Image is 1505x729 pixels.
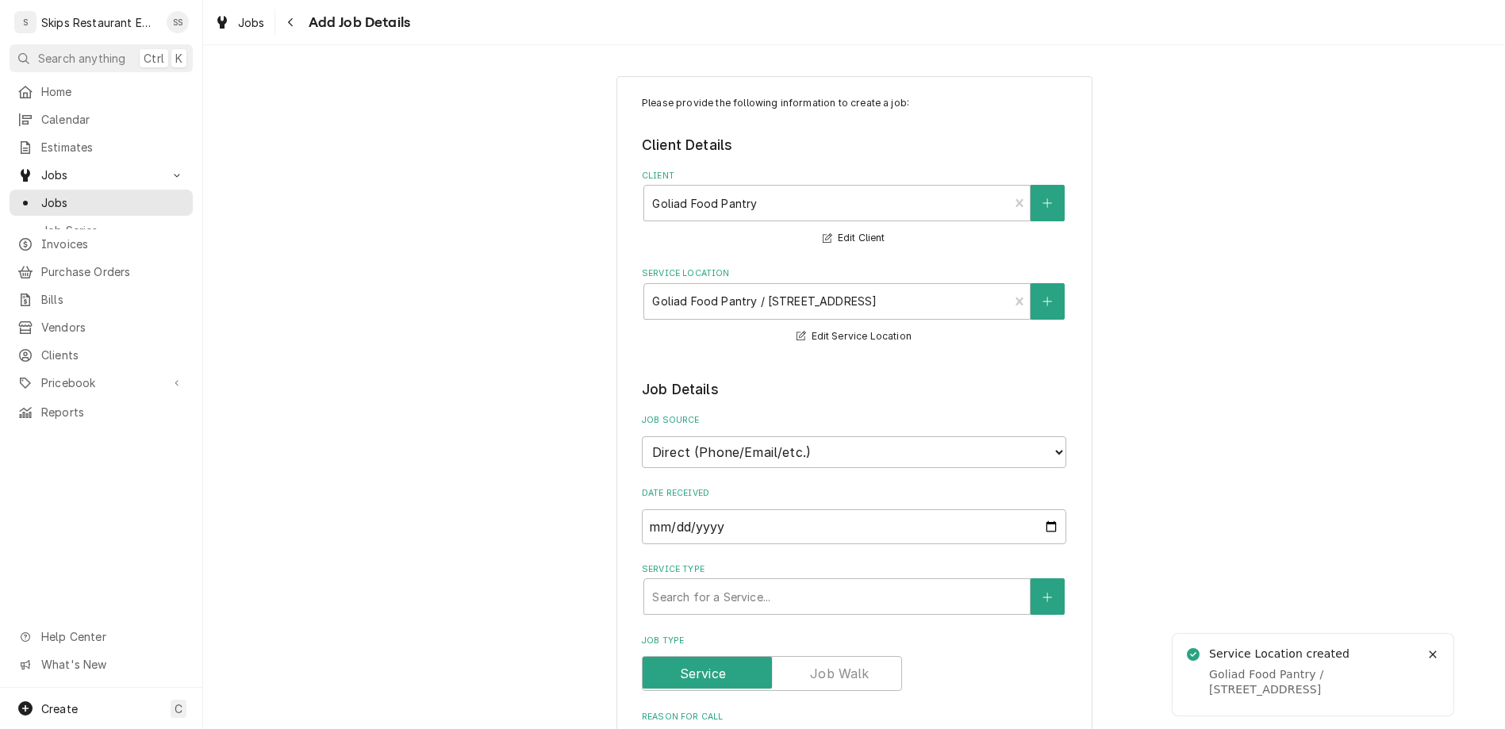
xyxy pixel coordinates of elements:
a: Purchase Orders [10,259,193,285]
div: Date Received [642,487,1066,543]
label: Service Location [642,267,1066,280]
span: Invoices [41,236,185,252]
span: Estimates [41,139,185,155]
a: Invoices [10,231,193,257]
svg: Create New Location [1042,296,1052,307]
span: Calendar [41,111,185,128]
a: Go to What's New [10,651,193,677]
button: Navigate back [278,10,304,35]
span: Ctrl [144,50,164,67]
span: Add Job Details [304,12,410,33]
span: Clients [41,347,185,363]
span: Purchase Orders [41,263,185,280]
div: Goliad Food Pantry / [STREET_ADDRESS] [1209,667,1417,698]
div: Client [642,170,1066,248]
button: Create New Service [1031,578,1064,615]
label: Date Received [642,487,1066,500]
legend: Job Details [642,379,1066,400]
a: Go to Jobs [10,162,193,188]
span: K [175,50,182,67]
span: Bills [41,291,185,308]
a: Clients [10,342,193,368]
div: S [14,11,36,33]
a: Home [10,79,193,105]
a: Job Series [10,217,193,244]
span: Job Series [41,222,185,239]
div: Job Type [642,635,1066,691]
a: Estimates [10,134,193,160]
div: Service Type [642,563,1066,615]
span: Vendors [41,319,185,336]
button: Create New Client [1031,185,1064,221]
a: Go to Pricebook [10,370,193,396]
div: Service Location [642,267,1066,346]
svg: Create New Service [1042,592,1052,603]
button: Search anythingCtrlK [10,44,193,72]
svg: Create New Client [1042,198,1052,209]
span: What's New [41,656,183,673]
span: C [175,700,182,717]
button: Edit Service Location [794,327,914,347]
div: Skips Restaurant Equipment [41,14,158,31]
legend: Client Details [642,135,1066,155]
div: Service Location created [1209,646,1350,662]
p: Please provide the following information to create a job: [642,96,1066,110]
label: Client [642,170,1066,182]
div: Job Source [642,414,1066,467]
span: Jobs [41,194,185,211]
a: Go to Help Center [10,623,193,650]
a: Bills [10,286,193,313]
a: Jobs [10,190,193,216]
label: Job Source [642,414,1066,427]
a: Jobs [208,10,271,36]
div: Shan Skipper's Avatar [167,11,189,33]
button: Create New Location [1031,283,1064,320]
span: Home [41,83,185,100]
span: Help Center [41,628,183,645]
span: Reports [41,404,185,420]
span: Pricebook [41,374,161,391]
a: Vendors [10,314,193,340]
a: Reports [10,399,193,425]
span: Search anything [38,50,125,67]
a: Calendar [10,106,193,132]
span: Jobs [238,14,265,31]
input: yyyy-mm-dd [642,509,1066,544]
label: Service Type [642,563,1066,576]
span: Jobs [41,167,161,183]
label: Reason For Call [642,711,1066,723]
span: Create [41,702,78,716]
label: Job Type [642,635,1066,647]
div: SS [167,11,189,33]
button: Edit Client [820,228,887,248]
